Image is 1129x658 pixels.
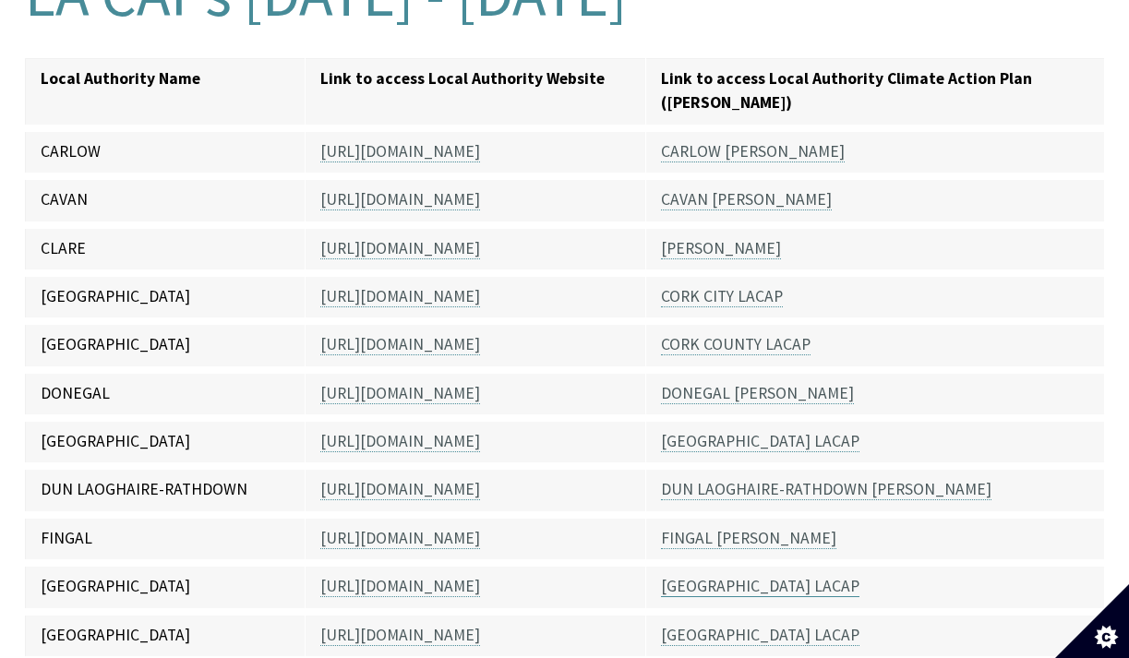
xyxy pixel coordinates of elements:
[25,418,306,466] td: [GEOGRAPHIC_DATA]
[25,176,306,224] td: CAVAN
[320,68,605,89] strong: Link to access Local Authority Website
[661,189,832,210] a: CAVAN [PERSON_NAME]
[661,528,836,549] a: FINGAL [PERSON_NAME]
[25,321,306,369] td: [GEOGRAPHIC_DATA]
[320,383,480,404] a: [URL][DOMAIN_NAME]
[320,625,480,646] a: [URL][DOMAIN_NAME]
[320,286,480,307] a: [URL][DOMAIN_NAME]
[661,68,1032,113] strong: Link to access Local Authority Climate Action Plan ([PERSON_NAME])
[661,576,859,597] a: [GEOGRAPHIC_DATA] LACAP
[25,515,306,563] td: FINGAL
[320,189,480,210] a: [URL][DOMAIN_NAME]
[320,238,480,259] a: [URL][DOMAIN_NAME]
[661,334,811,355] a: CORK COUNTY LACAP
[25,273,306,321] td: [GEOGRAPHIC_DATA]
[41,68,200,89] strong: Local Authority Name
[320,141,480,162] a: [URL][DOMAIN_NAME]
[661,383,854,404] a: DONEGAL [PERSON_NAME]
[661,286,783,307] a: CORK CITY LACAP
[25,563,306,611] td: [GEOGRAPHIC_DATA]
[661,141,845,162] a: CARLOW [PERSON_NAME]
[320,576,480,597] a: [URL][DOMAIN_NAME]
[661,625,859,646] a: [GEOGRAPHIC_DATA] LACAP
[661,431,859,452] a: [GEOGRAPHIC_DATA] LACAP
[320,528,480,549] a: [URL][DOMAIN_NAME]
[1055,584,1129,658] button: Set cookie preferences
[320,334,480,355] a: [URL][DOMAIN_NAME]
[320,431,480,452] a: [URL][DOMAIN_NAME]
[320,479,480,500] a: [URL][DOMAIN_NAME]
[661,238,781,259] a: [PERSON_NAME]
[25,370,306,418] td: DONEGAL
[661,479,991,500] a: DUN LAOGHAIRE-RATHDOWN [PERSON_NAME]
[25,128,306,176] td: CARLOW
[25,225,306,273] td: CLARE
[25,466,306,514] td: DUN LAOGHAIRE-RATHDOWN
